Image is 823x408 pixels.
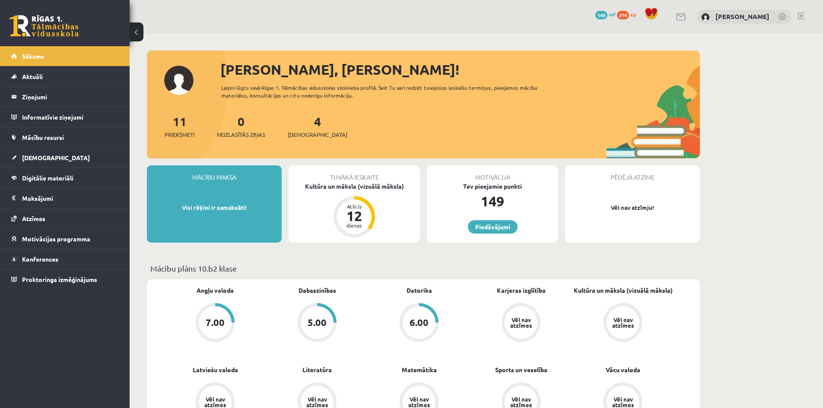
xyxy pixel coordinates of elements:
span: Digitālie materiāli [22,174,73,182]
a: Vēl nav atzīmes [572,303,674,344]
div: Vēl nav atzīmes [305,396,329,408]
p: Mācību plāns 10.b2 klase [150,263,696,274]
span: [DEMOGRAPHIC_DATA] [22,154,90,161]
a: Atzīmes [11,209,119,228]
a: Kultūra un māksla (vizuālā māksla) [574,286,673,295]
span: [DEMOGRAPHIC_DATA] [288,130,347,139]
span: xp [630,11,636,18]
a: Matemātika [402,365,437,374]
span: Atzīmes [22,215,45,222]
a: Karjeras izglītība [497,286,546,295]
a: Dabaszinības [299,286,336,295]
div: 5.00 [308,318,327,327]
span: Neizlasītās ziņas [217,130,265,139]
a: Kultūra un māksla (vizuālā māksla) Atlicis 12 dienas [289,182,420,239]
a: Mācību resursi [11,127,119,147]
a: 11Priekšmeti [165,114,194,139]
div: Kultūra un māksla (vizuālā māksla) [289,182,420,191]
a: Datorika [407,286,432,295]
div: 149 [427,191,558,212]
a: Latviešu valoda [193,365,238,374]
img: Marko Osemļjaks [701,13,710,22]
div: Laipni lūgts savā Rīgas 1. Tālmācības vidusskolas skolnieka profilā. Šeit Tu vari redzēt tuvojošo... [221,84,553,99]
span: Proktoringa izmēģinājums [22,275,97,283]
a: 0Neizlasītās ziņas [217,114,265,139]
a: Rīgas 1. Tālmācības vidusskola [10,15,79,37]
div: Motivācija [427,165,558,182]
a: Sākums [11,46,119,66]
span: Konferences [22,255,58,263]
a: Vācu valoda [606,365,640,374]
a: Aktuāli [11,66,119,86]
a: Piedāvājumi [468,220,518,234]
span: Sākums [22,52,44,60]
div: Pēdējā atzīme [565,165,700,182]
p: Visi rēķini ir samaksāti! [151,203,277,212]
div: Vēl nav atzīmes [509,396,533,408]
legend: Ziņojumi [22,87,119,107]
a: Ziņojumi [11,87,119,107]
a: 6.00 [368,303,470,344]
a: Sports un veselība [495,365,547,374]
a: 7.00 [164,303,266,344]
span: mP [609,11,616,18]
legend: Maksājumi [22,188,119,208]
p: Vēl nav atzīmju! [569,203,696,212]
a: 4[DEMOGRAPHIC_DATA] [288,114,347,139]
a: Motivācijas programma [11,229,119,249]
a: Informatīvie ziņojumi [11,107,119,127]
a: 149 mP [595,11,616,18]
div: Vēl nav atzīmes [611,317,635,328]
a: Konferences [11,249,119,269]
div: Vēl nav atzīmes [407,396,431,408]
div: Vēl nav atzīmes [203,396,227,408]
a: 214 xp [617,11,640,18]
a: 5.00 [266,303,368,344]
div: Vēl nav atzīmes [611,396,635,408]
div: Mācību maksa [147,165,282,182]
a: Vēl nav atzīmes [470,303,572,344]
div: 7.00 [206,318,225,327]
span: Mācību resursi [22,133,64,141]
div: 6.00 [410,318,429,327]
div: Vēl nav atzīmes [509,317,533,328]
span: Priekšmeti [165,130,194,139]
span: 214 [617,11,629,19]
a: Literatūra [302,365,332,374]
legend: Informatīvie ziņojumi [22,107,119,127]
div: 12 [341,209,367,223]
a: Angļu valoda [197,286,234,295]
a: [PERSON_NAME] [715,12,769,21]
div: dienas [341,223,367,228]
a: [DEMOGRAPHIC_DATA] [11,148,119,168]
span: Motivācijas programma [22,235,90,243]
a: Proktoringa izmēģinājums [11,269,119,289]
div: Tev pieejamie punkti [427,182,558,191]
span: Aktuāli [22,73,43,80]
div: Atlicis [341,204,367,209]
a: Maksājumi [11,188,119,208]
div: [PERSON_NAME], [PERSON_NAME]! [220,59,700,80]
div: Tuvākā ieskaite [289,165,420,182]
span: 149 [595,11,607,19]
a: Digitālie materiāli [11,168,119,188]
